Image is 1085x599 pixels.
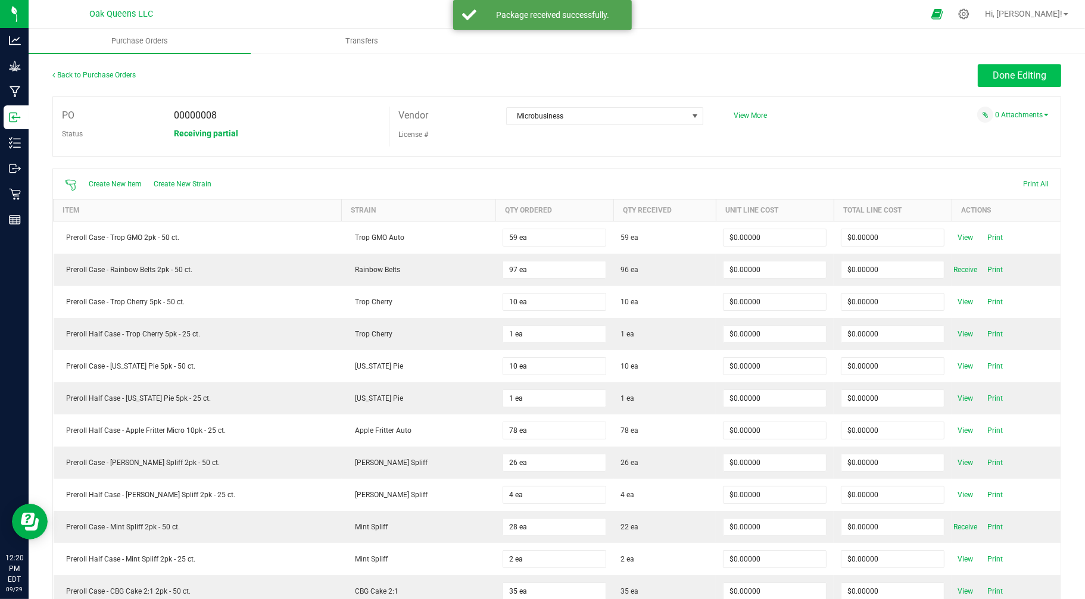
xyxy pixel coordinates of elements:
a: Transfers [251,29,473,54]
span: View [953,488,977,502]
input: $0.00000 [841,486,944,503]
span: Print [983,584,1007,598]
span: Print [983,456,1007,470]
span: Hi, [PERSON_NAME]! [985,9,1062,18]
span: Print [983,230,1007,245]
span: Create New Item [89,180,142,188]
div: Preroll Case - CBG Cake 2:1 2pk - 50 ct. [61,586,335,597]
span: Scan packages to receive [65,179,77,191]
span: View [953,423,977,438]
th: Item [54,199,342,221]
button: Done Editing [978,64,1061,87]
span: 35 ea [621,586,638,597]
span: View [953,327,977,341]
input: $0.00000 [724,229,826,246]
input: 0 ea [503,294,606,310]
div: Preroll Case - Mint Spliff 2pk - 50 ct. [61,522,335,532]
div: Preroll Half Case - Apple Fritter Micro 10pk - 25 ct. [61,425,335,436]
div: Preroll Half Case - [US_STATE] Pie 5pk - 25 ct. [61,393,335,404]
span: Create New Strain [154,180,211,188]
input: 0 ea [503,454,606,471]
inline-svg: Retail [9,188,21,200]
div: Preroll Case - Trop GMO 2pk - 50 ct. [61,232,335,243]
span: 59 ea [621,232,638,243]
input: $0.00000 [841,261,944,278]
input: $0.00000 [724,261,826,278]
input: 0 ea [503,358,606,375]
span: CBG Cake 2:1 [349,587,398,595]
input: 0 ea [503,261,606,278]
th: Qty Ordered [495,199,613,221]
div: Preroll Case - [US_STATE] Pie 5pk - 50 ct. [61,361,335,372]
input: $0.00000 [724,486,826,503]
span: [PERSON_NAME] Spliff [349,458,428,467]
div: Preroll Half Case - Trop Cherry 5pk - 25 ct. [61,329,335,339]
span: Print [983,295,1007,309]
span: Purchase Orders [95,36,184,46]
th: Strain [342,199,496,221]
span: View [953,391,977,405]
span: Print [983,520,1007,534]
inline-svg: Outbound [9,163,21,174]
input: 0 ea [503,326,606,342]
span: 96 ea [621,264,638,275]
input: $0.00000 [724,390,826,407]
inline-svg: Analytics [9,35,21,46]
span: Trop Cherry [349,298,392,306]
input: 0 ea [503,519,606,535]
span: [PERSON_NAME] Spliff [349,491,428,499]
inline-svg: Manufacturing [9,86,21,98]
th: Actions [952,199,1061,221]
span: Trop GMO Auto [349,233,404,242]
input: $0.00000 [724,422,826,439]
span: Print [983,488,1007,502]
a: Back to Purchase Orders [52,71,136,79]
div: Preroll Case - Rainbow Belts 2pk - 50 ct. [61,264,335,275]
span: Mint Spliff [349,555,388,563]
p: 09/29 [5,585,23,594]
span: Print All [1023,180,1049,188]
input: 0 ea [503,486,606,503]
input: $0.00000 [841,422,944,439]
input: $0.00000 [841,294,944,310]
div: Manage settings [956,8,971,20]
span: 10 ea [621,297,638,307]
span: 00000008 [174,110,217,121]
span: View [953,230,977,245]
input: $0.00000 [724,326,826,342]
span: 2 ea [621,554,634,564]
span: View [953,584,977,598]
a: Purchase Orders [29,29,251,54]
span: Receive [953,520,977,534]
div: Preroll Half Case - [PERSON_NAME] Spliff 2pk - 25 ct. [61,489,335,500]
span: Print [983,552,1007,566]
th: Qty Received [613,199,716,221]
span: Print [983,263,1007,277]
label: PO [62,107,74,124]
p: 12:20 PM EDT [5,553,23,585]
span: View More [734,111,767,120]
label: Vendor [398,107,428,124]
inline-svg: Reports [9,214,21,226]
input: $0.00000 [724,294,826,310]
span: View [953,295,977,309]
span: Apple Fritter Auto [349,426,411,435]
span: Print [983,327,1007,341]
span: Print [983,391,1007,405]
input: $0.00000 [841,390,944,407]
span: 4 ea [621,489,634,500]
span: Trop Cherry [349,330,392,338]
inline-svg: Grow [9,60,21,72]
span: Open Ecommerce Menu [924,2,950,26]
span: [US_STATE] Pie [349,394,403,403]
span: 78 ea [621,425,638,436]
span: Print [983,423,1007,438]
inline-svg: Inventory [9,137,21,149]
span: Microbusiness [507,108,688,124]
span: 22 ea [621,522,638,532]
label: Status [62,125,83,143]
input: $0.00000 [724,551,826,567]
inline-svg: Inbound [9,111,21,123]
span: 1 ea [621,393,634,404]
th: Unit Line Cost [716,199,834,221]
